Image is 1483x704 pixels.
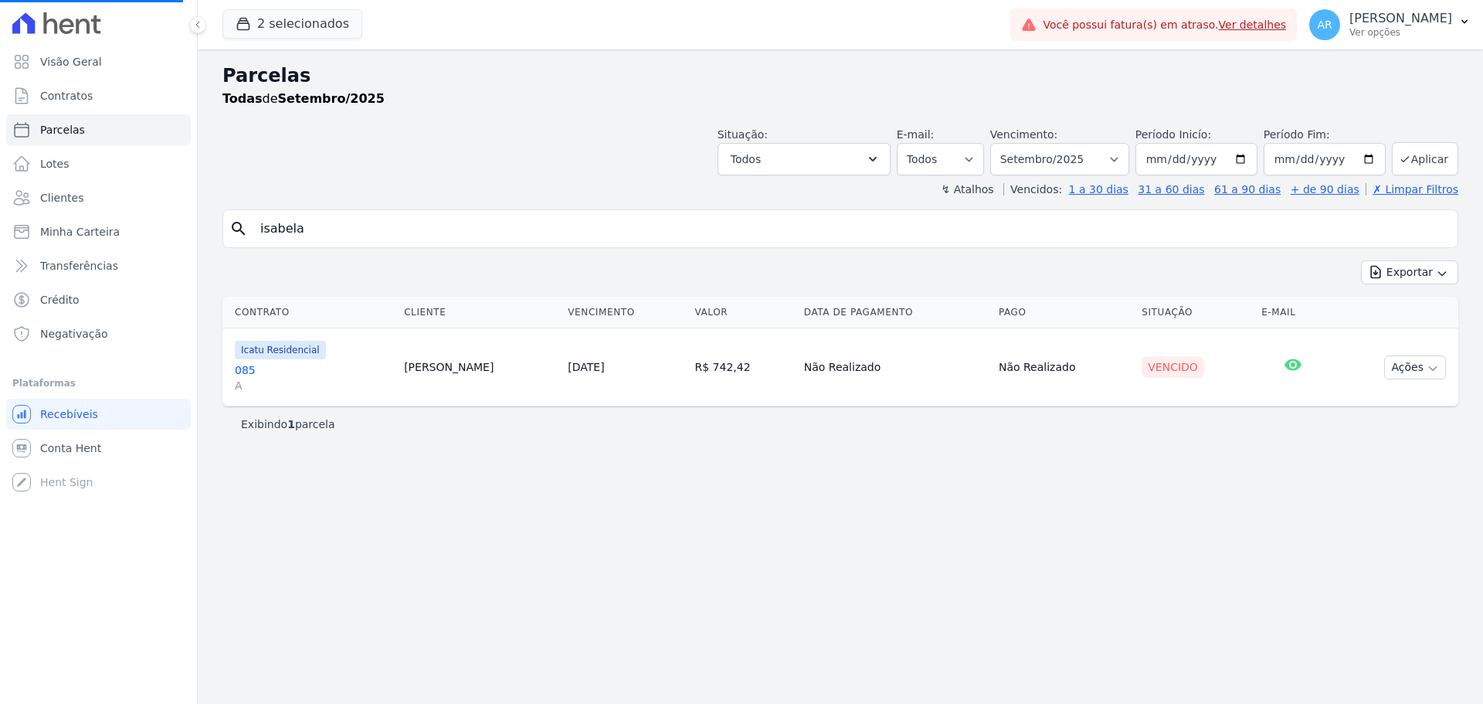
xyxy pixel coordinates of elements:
strong: Todas [222,91,263,106]
span: Transferências [40,258,118,274]
label: ↯ Atalhos [941,183,993,196]
span: Visão Geral [40,54,102,70]
th: E-mail [1255,297,1330,328]
a: Crédito [6,284,191,315]
a: Parcelas [6,114,191,145]
th: Cliente [398,297,562,328]
th: Contrato [222,297,398,328]
p: Ver opções [1349,26,1452,39]
span: Minha Carteira [40,224,120,240]
label: Vencimento: [990,128,1057,141]
p: Exibindo parcela [241,417,335,432]
a: 085A [235,362,392,393]
span: A [235,378,392,393]
a: 61 a 90 dias [1214,183,1281,196]
p: de [222,90,385,108]
td: R$ 742,42 [689,328,798,406]
i: search [229,219,248,238]
td: [PERSON_NAME] [398,328,562,406]
button: 2 selecionados [222,9,362,39]
a: Minha Carteira [6,216,191,247]
button: Todos [718,143,891,175]
span: Negativação [40,326,108,342]
button: AR [PERSON_NAME] Ver opções [1297,3,1483,46]
span: Conta Hent [40,440,101,456]
a: [DATE] [568,361,604,373]
span: Parcelas [40,122,85,138]
span: Contratos [40,88,93,104]
strong: Setembro/2025 [278,91,385,106]
input: Buscar por nome do lote ou do cliente [251,213,1451,244]
label: Período Fim: [1264,127,1386,143]
th: Vencimento [562,297,688,328]
a: Conta Hent [6,433,191,464]
p: [PERSON_NAME] [1349,11,1452,26]
a: Clientes [6,182,191,213]
a: Negativação [6,318,191,349]
a: 31 a 60 dias [1138,183,1204,196]
th: Pago [993,297,1135,328]
label: Situação: [718,128,768,141]
th: Valor [689,297,798,328]
td: Não Realizado [798,328,993,406]
span: Você possui fatura(s) em atraso. [1043,17,1286,33]
a: Ver detalhes [1219,19,1287,31]
h2: Parcelas [222,62,1458,90]
a: Visão Geral [6,46,191,77]
button: Aplicar [1392,142,1458,175]
span: Todos [731,150,761,168]
label: Vencidos: [1003,183,1062,196]
th: Data de Pagamento [798,297,993,328]
b: 1 [287,418,295,430]
span: Clientes [40,190,83,206]
a: ✗ Limpar Filtros [1366,183,1458,196]
a: Lotes [6,148,191,179]
a: 1 a 30 dias [1069,183,1128,196]
label: Período Inicío: [1135,128,1211,141]
span: AR [1317,19,1332,30]
span: Crédito [40,292,80,308]
span: Icatu Residencial [235,341,326,359]
a: + de 90 dias [1291,183,1359,196]
th: Situação [1135,297,1255,328]
label: E-mail: [897,128,935,141]
a: Recebíveis [6,399,191,430]
a: Contratos [6,80,191,111]
div: Vencido [1142,356,1204,378]
span: Recebíveis [40,406,98,422]
button: Ações [1384,355,1446,379]
a: Transferências [6,250,191,281]
div: Plataformas [12,374,185,393]
button: Exportar [1361,260,1458,284]
td: Não Realizado [993,328,1135,406]
span: Lotes [40,156,70,172]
